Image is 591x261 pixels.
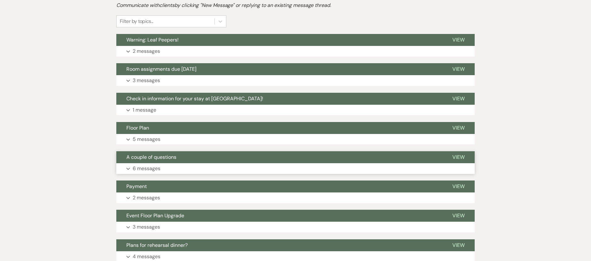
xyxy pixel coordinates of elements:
[452,183,465,190] span: View
[116,93,442,105] button: Check in information for your stay at [GEOGRAPHIC_DATA]!
[126,95,263,102] span: Check in information for your stay at [GEOGRAPHIC_DATA]!
[116,122,442,134] button: Floor Plan
[133,194,160,202] p: 2 messages
[116,134,475,145] button: 5 messages
[126,66,196,72] span: Room assignments due [DATE]
[133,47,160,55] p: 2 messages
[452,66,465,72] span: View
[116,75,475,86] button: 3 messages
[116,192,475,203] button: 2 messages
[452,36,465,43] span: View
[442,210,475,222] button: View
[133,106,156,114] p: 1 message
[116,210,442,222] button: Event Floor Plan Upgrade
[116,239,442,251] button: Plans for rehearsal dinner?
[120,18,153,25] div: Filter by topics...
[442,93,475,105] button: View
[116,46,475,57] button: 2 messages
[116,163,475,174] button: 6 messages
[126,36,179,43] span: Warning: Leaf Peepers!
[133,253,160,261] p: 4 messages
[452,125,465,131] span: View
[133,223,160,231] p: 3 messages
[452,95,465,102] span: View
[452,212,465,219] span: View
[116,222,475,232] button: 3 messages
[442,122,475,134] button: View
[442,151,475,163] button: View
[116,105,475,115] button: 1 message
[116,34,442,46] button: Warning: Leaf Peepers!
[126,154,176,160] span: A couple of questions
[442,34,475,46] button: View
[126,125,149,131] span: Floor Plan
[133,164,160,173] p: 6 messages
[116,2,475,9] h2: Communicate with clients by clicking "New Message" or replying to an existing message thread.
[442,180,475,192] button: View
[452,242,465,248] span: View
[452,154,465,160] span: View
[126,183,147,190] span: Payment
[116,63,442,75] button: Room assignments due [DATE]
[126,212,184,219] span: Event Floor Plan Upgrade
[116,151,442,163] button: A couple of questions
[442,239,475,251] button: View
[442,63,475,75] button: View
[116,180,442,192] button: Payment
[126,242,188,248] span: Plans for rehearsal dinner?
[133,135,160,143] p: 5 messages
[133,76,160,85] p: 3 messages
